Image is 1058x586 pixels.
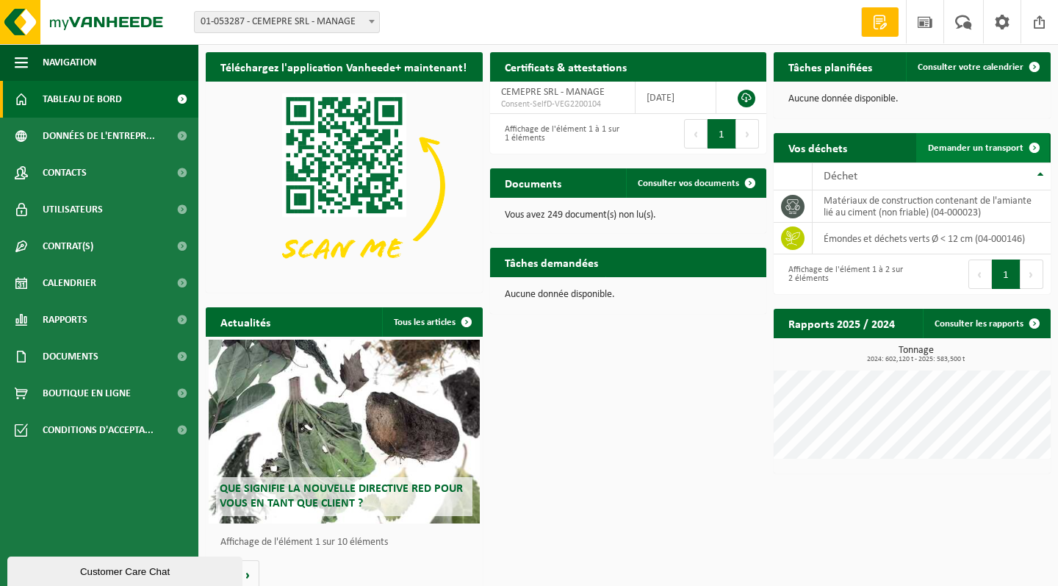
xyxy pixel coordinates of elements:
[7,554,245,586] iframe: chat widget
[490,168,576,197] h2: Documents
[923,309,1049,338] a: Consulter les rapports
[781,346,1051,363] h3: Tonnage
[918,62,1023,72] span: Consulter votre calendrier
[928,143,1023,153] span: Demander un transport
[43,265,96,301] span: Calendrier
[43,301,87,338] span: Rapports
[636,82,717,114] td: [DATE]
[781,258,904,290] div: Affichage de l'élément 1 à 2 sur 2 éléments
[43,375,131,412] span: Boutique en ligne
[43,44,96,81] span: Navigation
[206,52,481,81] h2: Téléchargez l'application Vanheede+ maintenant!
[490,248,613,276] h2: Tâches demandées
[194,11,380,33] span: 01-053287 - CEMEPRE SRL - MANAGE
[992,260,1021,289] button: 1
[43,154,87,191] span: Contacts
[916,133,1049,162] a: Demander un transport
[490,52,641,81] h2: Certificats & attestations
[906,52,1049,82] a: Consulter votre calendrier
[209,340,480,524] a: Que signifie la nouvelle directive RED pour vous en tant que client ?
[824,171,857,182] span: Déchet
[220,483,463,509] span: Que signifie la nouvelle directive RED pour vous en tant que client ?
[501,99,624,110] span: Consent-SelfD-VEG2200104
[774,309,910,337] h2: Rapports 2025 / 2024
[813,223,1051,254] td: émondes et déchets verts Ø < 12 cm (04-000146)
[708,119,736,149] button: 1
[813,190,1051,223] td: matériaux de construction contenant de l'amiante lié au ciment (non friable) (04-000023)
[43,118,155,154] span: Données de l'entrepr...
[774,133,862,162] h2: Vos déchets
[501,87,605,98] span: CEMEPRE SRL - MANAGE
[736,119,759,149] button: Next
[43,191,103,228] span: Utilisateurs
[781,356,1051,363] span: 2024: 602,120 t - 2025: 583,500 t
[43,81,122,118] span: Tableau de bord
[43,338,98,375] span: Documents
[505,290,752,300] p: Aucune donnée disponible.
[626,168,765,198] a: Consulter vos documents
[206,82,483,290] img: Download de VHEPlus App
[774,52,887,81] h2: Tâches planifiées
[195,12,379,32] span: 01-053287 - CEMEPRE SRL - MANAGE
[505,210,752,221] p: Vous avez 249 document(s) non lu(s).
[382,307,481,337] a: Tous les articles
[968,260,992,289] button: Previous
[1021,260,1043,289] button: Next
[497,118,621,150] div: Affichage de l'élément 1 à 1 sur 1 éléments
[206,307,285,336] h2: Actualités
[43,412,154,449] span: Conditions d'accepta...
[638,179,739,188] span: Consulter vos documents
[684,119,708,149] button: Previous
[788,94,1036,104] p: Aucune donnée disponible.
[220,537,475,548] p: Affichage de l'élément 1 sur 10 éléments
[43,228,93,265] span: Contrat(s)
